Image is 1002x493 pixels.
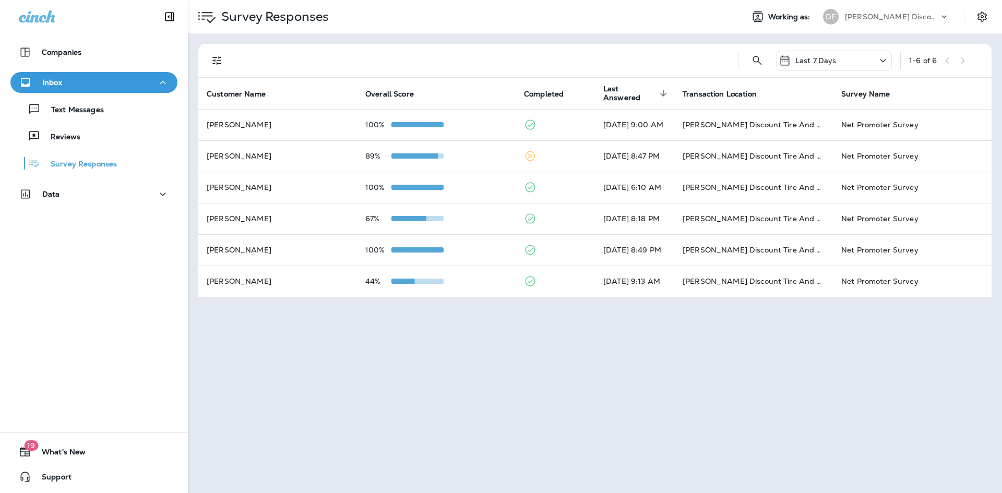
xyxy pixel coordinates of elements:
[524,90,564,99] span: Completed
[198,266,357,297] td: [PERSON_NAME]
[833,266,992,297] td: Net Promoter Survey
[42,190,60,198] p: Data
[674,266,833,297] td: [PERSON_NAME] Discount Tire And Alignment - [GEOGRAPHIC_DATA] ([STREET_ADDRESS])
[595,203,674,234] td: [DATE] 8:18 PM
[365,277,391,285] p: 44%
[155,6,184,27] button: Collapse Sidebar
[207,90,266,99] span: Customer Name
[217,9,329,25] p: Survey Responses
[833,109,992,140] td: Net Promoter Survey
[795,56,837,65] p: Last 7 Days
[674,140,833,172] td: [PERSON_NAME] Discount Tire And Alignment - [GEOGRAPHIC_DATA] ([STREET_ADDRESS])
[10,152,177,174] button: Survey Responses
[10,466,177,487] button: Support
[365,183,391,191] p: 100%
[768,13,813,21] span: Working as:
[42,48,81,56] p: Companies
[198,140,357,172] td: [PERSON_NAME]
[365,90,414,99] span: Overall Score
[841,89,904,99] span: Survey Name
[973,7,992,26] button: Settings
[365,121,391,129] p: 100%
[524,89,577,99] span: Completed
[198,109,357,140] td: [PERSON_NAME]
[595,109,674,140] td: [DATE] 9:00 AM
[207,50,228,71] button: Filters
[365,214,391,223] p: 67%
[10,72,177,93] button: Inbox
[207,89,279,99] span: Customer Name
[683,89,770,99] span: Transaction Location
[674,109,833,140] td: [PERSON_NAME] Discount Tire And Alignment - [GEOGRAPHIC_DATA] ([STREET_ADDRESS])
[42,78,62,87] p: Inbox
[10,184,177,205] button: Data
[674,172,833,203] td: [PERSON_NAME] Discount Tire And Alignment - [GEOGRAPHIC_DATA] ([STREET_ADDRESS])
[40,160,117,170] p: Survey Responses
[198,234,357,266] td: [PERSON_NAME]
[747,50,768,71] button: Search Survey Responses
[41,105,104,115] p: Text Messages
[595,266,674,297] td: [DATE] 9:13 AM
[603,85,670,102] span: Last Answered
[31,473,71,485] span: Support
[198,203,357,234] td: [PERSON_NAME]
[674,203,833,234] td: [PERSON_NAME] Discount Tire And Alignment - [GEOGRAPHIC_DATA] ([STREET_ADDRESS])
[595,234,674,266] td: [DATE] 8:49 PM
[24,440,38,451] span: 19
[10,42,177,63] button: Companies
[365,152,391,160] p: 89%
[833,203,992,234] td: Net Promoter Survey
[833,234,992,266] td: Net Promoter Survey
[833,172,992,203] td: Net Promoter Survey
[841,90,890,99] span: Survey Name
[845,13,939,21] p: [PERSON_NAME] Discount Tire & Alignment
[198,172,357,203] td: [PERSON_NAME]
[31,448,86,460] span: What's New
[10,98,177,120] button: Text Messages
[10,441,177,462] button: 19What's New
[683,90,757,99] span: Transaction Location
[10,125,177,147] button: Reviews
[595,172,674,203] td: [DATE] 6:10 AM
[674,234,833,266] td: [PERSON_NAME] Discount Tire And Alignment - [GEOGRAPHIC_DATA] ([STREET_ADDRESS])
[909,56,937,65] div: 1 - 6 of 6
[603,85,657,102] span: Last Answered
[595,140,674,172] td: [DATE] 8:47 PM
[823,9,839,25] div: DF
[833,140,992,172] td: Net Promoter Survey
[365,89,427,99] span: Overall Score
[40,133,80,142] p: Reviews
[365,246,391,254] p: 100%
